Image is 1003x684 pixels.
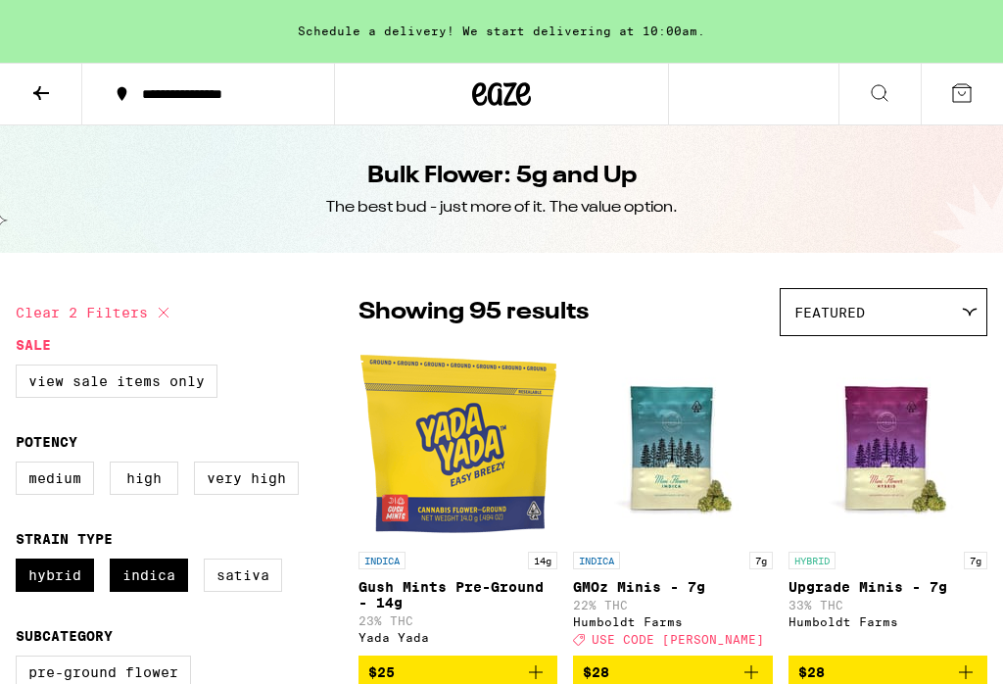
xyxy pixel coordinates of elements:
[204,559,282,592] label: Sativa
[358,296,589,329] p: Showing 95 results
[573,579,772,595] p: GMOz Minis - 7g
[194,462,299,495] label: Very High
[110,462,178,495] label: High
[573,346,772,656] a: Open page for GMOz Minis - 7g from Humboldt Farms
[788,599,987,611] p: 33% THC
[358,614,557,627] p: 23% THC
[358,346,557,656] a: Open page for Gush Mints Pre-Ground - 14g from Yada Yada
[16,559,94,592] label: Hybrid
[788,579,987,595] p: Upgrade Minis - 7g
[16,462,94,495] label: Medium
[360,346,556,542] img: Yada Yada - Gush Mints Pre-Ground - 14g
[358,631,557,644] div: Yada Yada
[749,552,773,569] p: 7g
[794,305,865,320] span: Featured
[592,633,764,646] span: USE CODE [PERSON_NAME]
[16,288,175,337] button: Clear 2 filters
[326,197,678,219] div: The best bud - just more of it. The value option.
[16,365,217,398] label: View Sale Items Only
[367,160,637,193] h1: Bulk Flower: 5g and Up
[789,346,985,542] img: Humboldt Farms - Upgrade Minis - 7g
[368,664,395,680] span: $25
[788,552,836,569] p: HYBRID
[573,599,772,611] p: 22% THC
[528,552,557,569] p: 14g
[788,346,987,656] a: Open page for Upgrade Minis - 7g from Humboldt Farms
[16,337,51,353] legend: Sale
[358,552,406,569] p: INDICA
[16,628,113,644] legend: Subcategory
[575,346,771,542] img: Humboldt Farms - GMOz Minis - 7g
[573,615,772,628] div: Humboldt Farms
[798,664,825,680] span: $28
[16,434,77,450] legend: Potency
[964,552,987,569] p: 7g
[110,559,188,592] label: Indica
[573,552,620,569] p: INDICA
[788,615,987,628] div: Humboldt Farms
[583,664,609,680] span: $28
[358,579,557,611] p: Gush Mints Pre-Ground - 14g
[16,531,113,547] legend: Strain Type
